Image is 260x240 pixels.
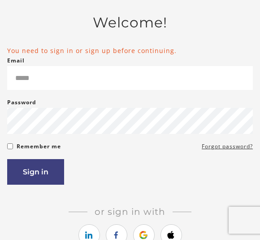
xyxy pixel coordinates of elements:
button: Sign in [7,159,64,185]
h2: Welcome! [7,14,253,31]
label: Email [7,55,25,66]
a: Forgot password? [202,141,253,152]
span: Or sign in with [87,206,173,217]
label: Remember me [17,141,61,152]
li: You need to sign in or sign up before continuing. [7,46,253,55]
label: Password [7,97,36,108]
